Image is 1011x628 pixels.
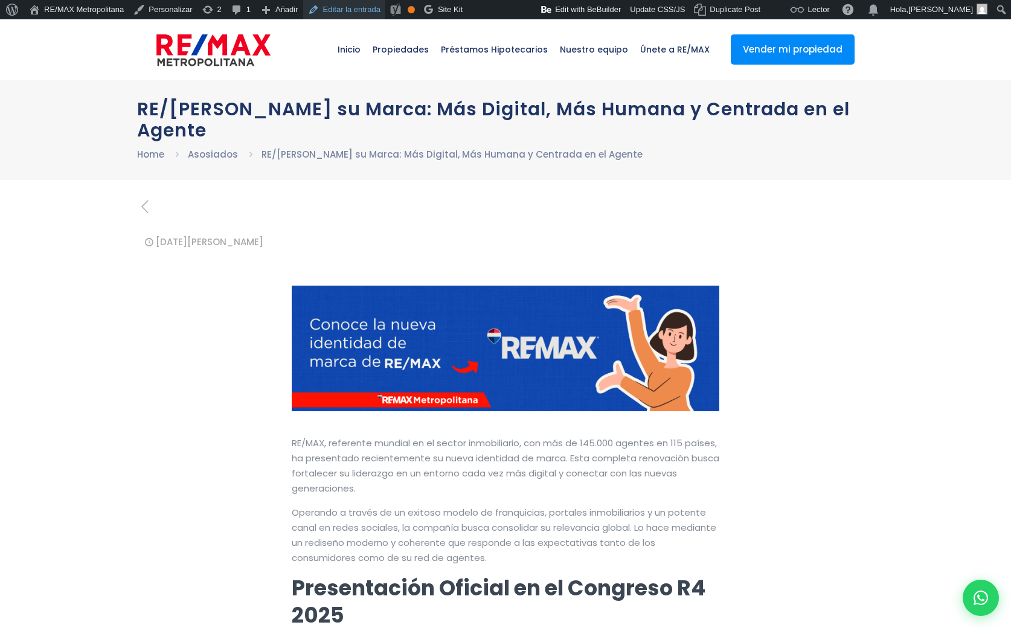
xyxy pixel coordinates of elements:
[292,286,720,411] img: portada gráfico con chica mostrando el nuevo logotipo de REMAX
[367,31,435,68] span: Propiedades
[731,34,855,65] a: Vender mi propiedad
[137,148,164,161] a: Home
[908,5,973,14] span: [PERSON_NAME]
[554,31,634,68] span: Nuestro equipo
[332,31,367,68] span: Inicio
[332,19,367,80] a: Inicio
[292,437,719,495] span: RE/MAX, referente mundial en el sector inmobiliario, con más de 145.000 agentes en 115 países, ha...
[634,31,716,68] span: Únete a RE/MAX
[292,506,716,564] span: Operando a través de un exitoso modelo de franquicias, portales inmobiliarios y un potente canal ...
[435,19,554,80] a: Préstamos Hipotecarios
[367,19,435,80] a: Propiedades
[634,19,716,80] a: Únete a RE/MAX
[156,235,263,248] time: [DATE][PERSON_NAME]
[156,19,271,80] a: RE/MAX Metropolitana
[554,19,634,80] a: Nuestro equipo
[156,32,271,68] img: remax-metropolitana-logo
[435,31,554,68] span: Préstamos Hipotecarios
[473,2,541,17] img: Visitas de 48 horas. Haz clic para ver más estadísticas del sitio.
[408,6,415,13] div: Aceptable
[137,196,152,217] i: previous post
[188,148,238,161] a: Asosiados
[137,98,874,141] h1: RE/[PERSON_NAME] su Marca: Más Digital, Más Humana y Centrada en el Agente
[262,147,643,162] li: RE/[PERSON_NAME] su Marca: Más Digital, Más Humana y Centrada en el Agente
[438,5,463,14] span: Site Kit
[137,198,152,216] a: previous post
